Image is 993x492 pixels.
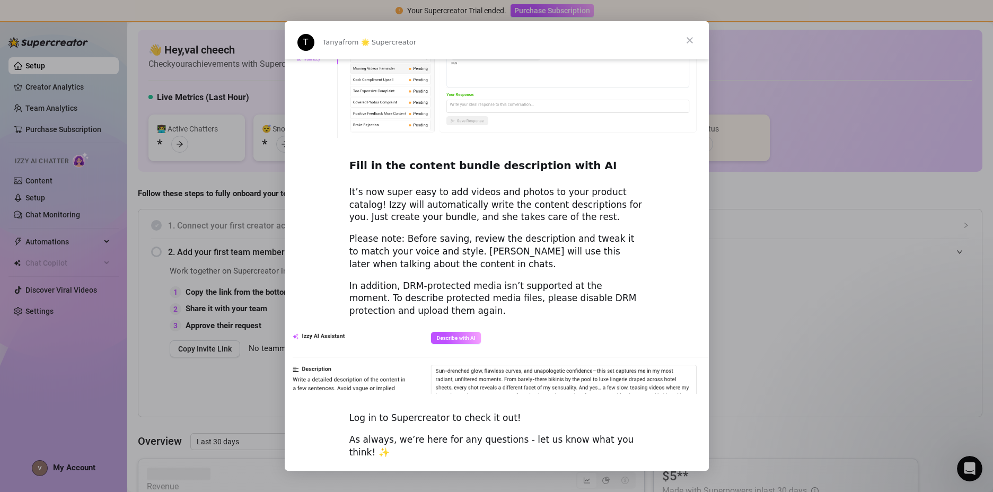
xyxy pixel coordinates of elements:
[297,34,314,51] div: Profile image for Tanya
[349,186,644,224] div: It’s now super easy to add videos and photos to your product catalog! Izzy will automatically wri...
[323,38,343,46] span: Tanya
[349,434,644,459] div: As always, we’re here for any questions - let us know what you think! ✨
[349,233,644,270] div: Please note: Before saving, review the description and tweak it to match your voice and style. [P...
[349,159,644,178] h2: Fill in the content bundle description with AI
[671,21,709,59] span: Close
[349,412,644,425] div: Log in to Supercreator to check it out!
[342,38,416,46] span: from 🌟 Supercreator
[349,280,644,318] div: In addition, DRM-protected media isn’t supported at the moment. To describe protected media files...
